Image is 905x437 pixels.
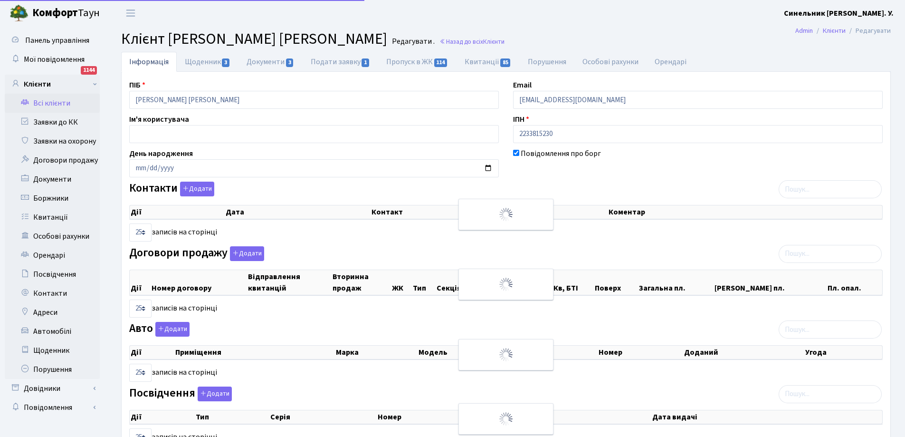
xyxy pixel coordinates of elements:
label: Ім'я користувача [129,114,189,125]
th: Кв, БТІ [553,270,594,295]
button: Договори продажу [230,246,264,261]
img: logo.png [10,4,29,23]
th: Дії [130,270,151,295]
a: Додати [228,244,264,261]
input: Пошук... [779,245,882,263]
span: Мої повідомлення [24,54,85,65]
th: Секція [436,270,477,295]
a: Особові рахунки [574,52,647,72]
th: Модель [418,346,521,359]
th: Приміщення [174,346,335,359]
a: Додати [178,180,214,197]
li: Редагувати [846,26,891,36]
span: 1 [362,58,369,67]
img: Обробка... [498,347,514,362]
a: Синельник [PERSON_NAME]. У. [784,8,894,19]
select: записів на сторінці [129,300,152,318]
a: Адреси [5,303,100,322]
a: Панель управління [5,31,100,50]
button: Авто [155,322,190,337]
label: записів на сторінці [129,300,217,318]
th: Контакт [371,205,608,219]
th: Коментар [608,205,882,219]
label: Email [513,79,532,91]
a: Пропуск в ЖК [378,52,456,72]
label: Посвідчення [129,387,232,401]
a: Автомобілі [5,322,100,341]
th: Угода [804,346,882,359]
a: Заявки до КК [5,113,100,132]
th: Загальна пл. [638,270,714,295]
img: Обробка... [498,277,514,292]
th: Дії [130,346,174,359]
a: Документи [5,170,100,189]
a: Всі клієнти [5,94,100,113]
a: Довідники [5,379,100,398]
input: Пошук... [779,385,882,403]
label: ІПН [513,114,529,125]
select: записів на сторінці [129,223,152,242]
a: Заявки на охорону [5,132,100,151]
button: Посвідчення [198,387,232,401]
span: 114 [434,58,448,67]
a: Контакти [5,284,100,303]
a: Порушення [5,360,100,379]
small: Редагувати . [390,37,435,46]
a: Порушення [520,52,574,72]
th: Тип [195,410,269,424]
th: Колір [521,346,598,359]
span: 3 [286,58,294,67]
a: Щоденник [5,341,100,360]
span: Клієнт [PERSON_NAME] [PERSON_NAME] [121,28,387,50]
span: Клієнти [483,37,505,46]
th: Дії [130,410,195,424]
a: Додати [195,385,232,401]
button: Контакти [180,182,214,196]
a: Квитанції [457,52,520,72]
button: Переключити навігацію [119,5,143,21]
span: Таун [32,5,100,21]
span: 85 [500,58,511,67]
a: Клієнти [5,75,100,94]
th: Тип [412,270,436,295]
th: Доданий [683,346,804,359]
a: Договори продажу [5,151,100,170]
label: ПІБ [129,79,145,91]
a: Посвідчення [5,265,100,284]
a: Документи [238,52,302,72]
div: 1144 [81,66,97,75]
input: Пошук... [779,180,882,198]
th: Відправлення квитанцій [247,270,332,295]
span: Панель управління [25,35,89,46]
a: Подати заявку [303,52,378,72]
a: Мої повідомлення1144 [5,50,100,69]
th: Пл. опал. [827,270,882,295]
a: Щоденник [177,52,238,72]
label: Повідомлення про борг [521,148,601,159]
th: Номер [377,410,503,424]
th: Марка [335,346,418,359]
a: Особові рахунки [5,227,100,246]
th: Поверх [594,270,638,295]
th: Номер договору [151,270,247,295]
a: Назад до всіхКлієнти [439,37,505,46]
a: Боржники [5,189,100,208]
label: День народження [129,148,193,159]
select: записів на сторінці [129,364,152,382]
img: Обробка... [498,207,514,222]
b: Комфорт [32,5,78,20]
label: записів на сторінці [129,223,217,242]
a: Admin [795,26,813,36]
th: Серія [269,410,377,424]
th: Номер [598,346,684,359]
th: Видано [503,410,652,424]
a: Орендарі [647,52,695,72]
a: Клієнти [823,26,846,36]
label: Авто [129,322,190,337]
th: [PERSON_NAME] пл. [714,270,827,295]
a: Орендарі [5,246,100,265]
label: записів на сторінці [129,364,217,382]
a: Інформація [121,52,177,72]
th: ЖК [391,270,412,295]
